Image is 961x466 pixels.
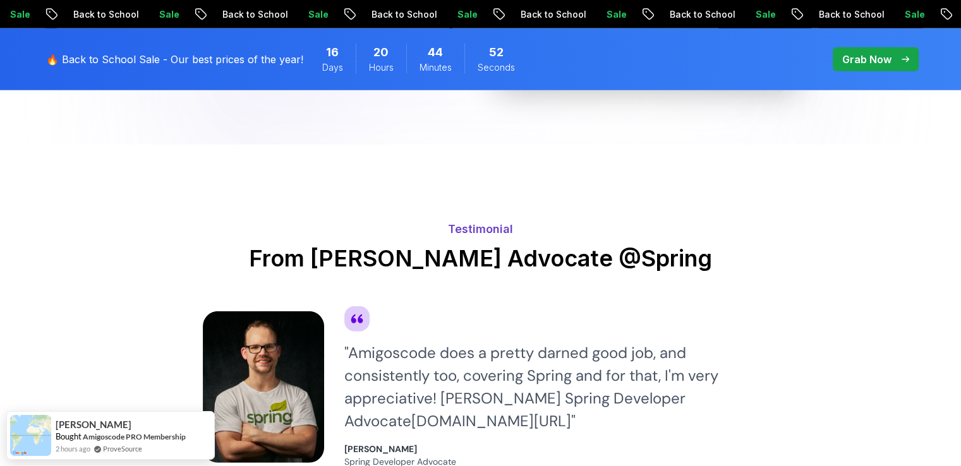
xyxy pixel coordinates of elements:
[203,220,759,238] p: Testimonial
[579,8,620,21] p: Sale
[430,8,471,21] p: Sale
[56,443,90,454] span: 2 hours ago
[373,44,389,61] span: 20 Hours
[322,61,343,74] span: Days
[369,61,394,74] span: Hours
[478,61,515,74] span: Seconds
[46,8,132,21] p: Back to School
[56,431,82,441] span: Bought
[643,8,728,21] p: Back to School
[411,411,571,431] a: [DOMAIN_NAME][URL]
[728,8,769,21] p: Sale
[344,342,759,433] div: " Amigoscode does a pretty darned good job, and consistently too, covering Spring and for that, I...
[203,311,324,463] img: testimonial image
[10,415,51,456] img: provesource social proof notification image
[878,8,918,21] p: Sale
[132,8,172,21] p: Sale
[326,44,339,61] span: 16 Days
[428,44,443,61] span: 44 Minutes
[493,8,579,21] p: Back to School
[195,8,281,21] p: Back to School
[792,8,878,21] p: Back to School
[56,419,131,430] span: [PERSON_NAME]
[46,52,303,67] p: 🔥 Back to School Sale - Our best prices of the year!
[420,61,452,74] span: Minutes
[203,246,759,271] h2: From [PERSON_NAME] Advocate @Spring
[489,44,504,61] span: 52 Seconds
[103,443,142,454] a: ProveSource
[344,8,430,21] p: Back to School
[344,443,417,455] strong: [PERSON_NAME]
[83,432,186,441] a: Amigoscode PRO Membership
[281,8,322,21] p: Sale
[842,52,891,67] p: Grab Now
